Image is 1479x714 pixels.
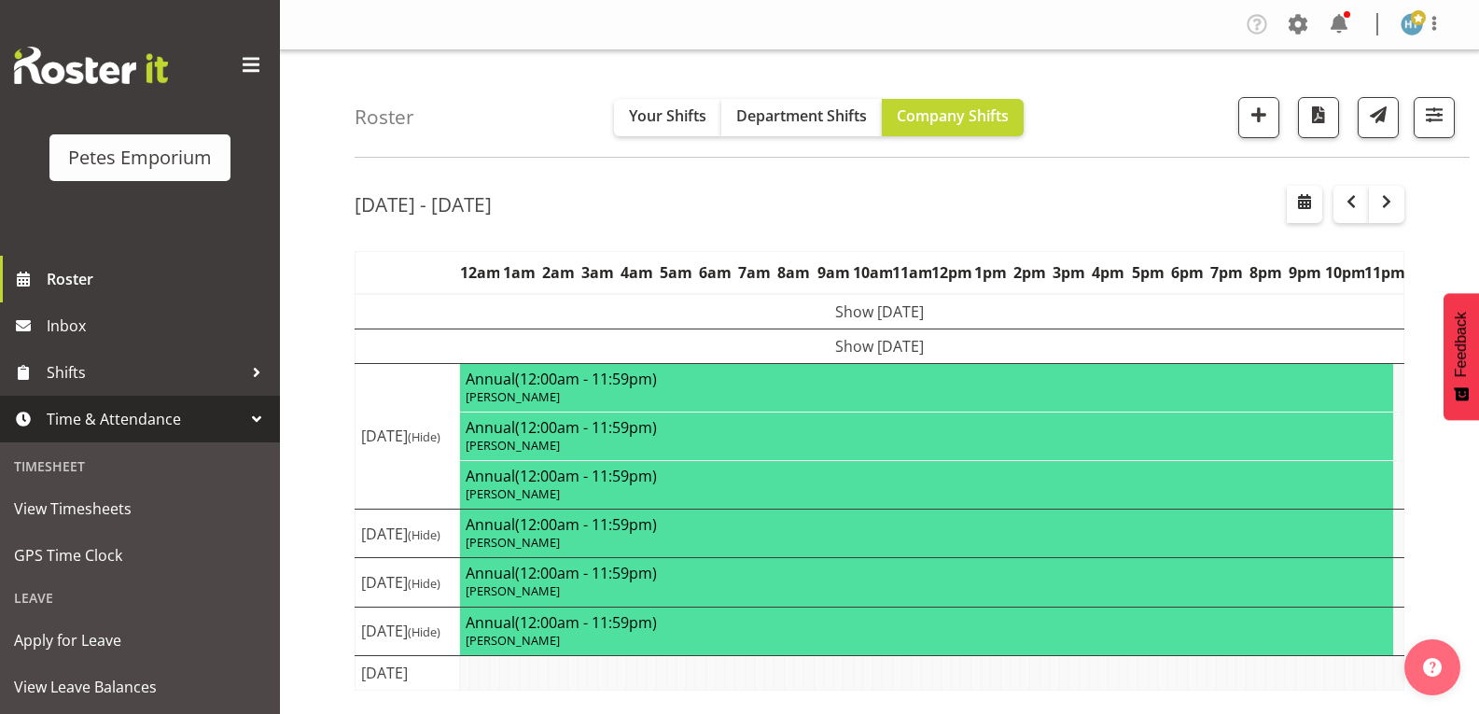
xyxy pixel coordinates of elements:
[466,632,560,649] span: [PERSON_NAME]
[356,363,460,510] td: [DATE]
[355,106,414,128] h4: Roster
[1011,251,1050,294] th: 2pm
[466,370,1387,388] h4: Annual
[47,405,243,433] span: Time & Attendance
[356,655,460,690] td: [DATE]
[814,251,853,294] th: 9am
[356,510,460,558] td: [DATE]
[931,251,970,294] th: 12pm
[5,485,275,532] a: View Timesheets
[657,251,696,294] th: 5am
[47,358,243,386] span: Shifts
[1246,251,1285,294] th: 8pm
[408,623,440,640] span: (Hide)
[1238,97,1279,138] button: Add a new shift
[515,417,657,438] span: (12:00am - 11:59pm)
[47,312,271,340] span: Inbox
[355,192,492,217] h2: [DATE] - [DATE]
[5,664,275,710] a: View Leave Balances
[1444,293,1479,420] button: Feedback - Show survey
[356,607,460,655] td: [DATE]
[971,251,1011,294] th: 1pm
[1401,13,1423,35] img: helena-tomlin701.jpg
[356,329,1404,363] td: Show [DATE]
[1453,312,1470,377] span: Feedback
[1286,251,1325,294] th: 9pm
[68,144,212,172] div: Petes Emporium
[1298,97,1339,138] button: Download a PDF of the roster according to the set date range.
[1414,97,1455,138] button: Filter Shifts
[466,582,560,599] span: [PERSON_NAME]
[14,626,266,654] span: Apply for Leave
[466,437,560,454] span: [PERSON_NAME]
[466,467,1387,485] h4: Annual
[1207,251,1246,294] th: 7pm
[5,447,275,485] div: Timesheet
[515,369,657,389] span: (12:00am - 11:59pm)
[882,99,1024,136] button: Company Shifts
[356,558,460,607] td: [DATE]
[1287,186,1322,223] button: Select a specific date within the roster.
[629,105,706,126] span: Your Shifts
[515,612,657,633] span: (12:00am - 11:59pm)
[14,47,168,84] img: Rosterit website logo
[5,532,275,579] a: GPS Time Clock
[499,251,538,294] th: 1am
[408,575,440,592] span: (Hide)
[538,251,578,294] th: 2am
[1423,658,1442,677] img: help-xxl-2.png
[696,251,735,294] th: 6am
[466,613,1387,632] h4: Annual
[617,251,656,294] th: 4am
[736,105,867,126] span: Department Shifts
[466,534,560,551] span: [PERSON_NAME]
[466,564,1387,582] h4: Annual
[5,617,275,664] a: Apply for Leave
[466,388,560,405] span: [PERSON_NAME]
[14,495,266,523] span: View Timesheets
[1325,251,1364,294] th: 10pm
[466,515,1387,534] h4: Annual
[356,294,1404,329] td: Show [DATE]
[1128,251,1167,294] th: 5pm
[466,485,560,502] span: [PERSON_NAME]
[853,251,892,294] th: 10am
[735,251,774,294] th: 7am
[515,514,657,535] span: (12:00am - 11:59pm)
[1364,251,1404,294] th: 11pm
[897,105,1009,126] span: Company Shifts
[1167,251,1207,294] th: 6pm
[578,251,617,294] th: 3am
[460,251,499,294] th: 12am
[515,563,657,583] span: (12:00am - 11:59pm)
[5,579,275,617] div: Leave
[614,99,721,136] button: Your Shifts
[14,673,266,701] span: View Leave Balances
[408,526,440,543] span: (Hide)
[14,541,266,569] span: GPS Time Clock
[1050,251,1089,294] th: 3pm
[721,99,882,136] button: Department Shifts
[1089,251,1128,294] th: 4pm
[892,251,931,294] th: 11am
[466,418,1387,437] h4: Annual
[408,428,440,445] span: (Hide)
[515,466,657,486] span: (12:00am - 11:59pm)
[1358,97,1399,138] button: Send a list of all shifts for the selected filtered period to all rostered employees.
[774,251,814,294] th: 8am
[47,265,271,293] span: Roster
